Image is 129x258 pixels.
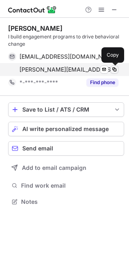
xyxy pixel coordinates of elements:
button: Find work email [8,180,124,191]
span: Send email [22,145,53,152]
span: Add to email campaign [22,165,86,171]
div: I build engagement programs to drive behavioral change [8,33,124,48]
button: Send email [8,141,124,156]
span: Find work email [21,182,121,189]
div: Save to List / ATS / CRM [22,106,110,113]
span: [PERSON_NAME][EMAIL_ADDRESS][PERSON_NAME][DOMAIN_NAME] [19,66,118,73]
button: AI write personalized message [8,122,124,136]
span: [EMAIL_ADDRESS][DOMAIN_NAME] [19,53,112,60]
button: Notes [8,196,124,207]
img: ContactOut v5.3.10 [8,5,57,15]
span: AI write personalized message [22,126,109,132]
button: save-profile-one-click [8,102,124,117]
span: Notes [21,198,121,205]
button: Add to email campaign [8,161,124,175]
button: Reveal Button [86,78,118,87]
div: [PERSON_NAME] [8,24,62,32]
